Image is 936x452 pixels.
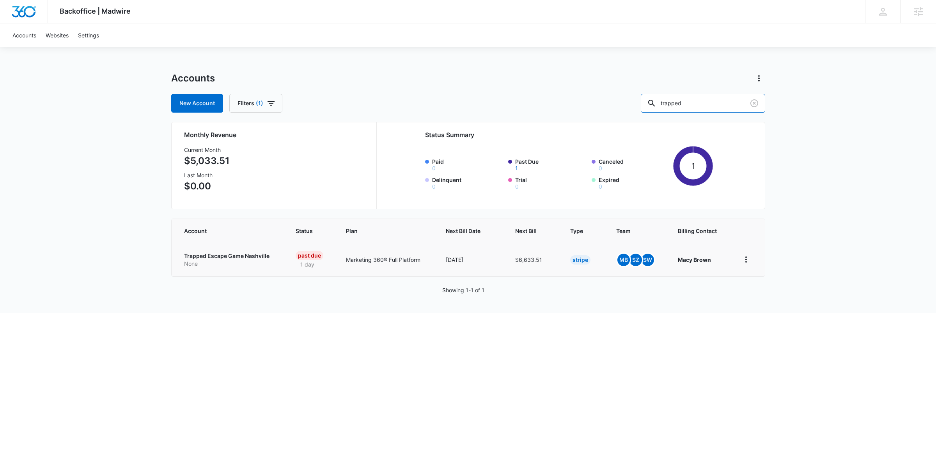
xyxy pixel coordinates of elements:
h2: Monthly Revenue [184,130,367,139]
span: Status [296,227,316,235]
span: Next Bill Date [446,227,485,235]
button: Filters(1) [229,94,282,113]
label: Past Due [515,157,587,171]
p: $5,033.51 [184,154,230,168]
span: Team [616,227,648,235]
span: Billing Contact [678,227,721,235]
p: 1 day [296,260,319,268]
td: [DATE] [436,243,506,276]
a: Accounts [8,23,41,47]
td: $6,633.51 [506,243,561,276]
p: Showing 1-1 of 1 [442,286,484,294]
tspan: 1 [691,161,695,171]
button: home [740,253,752,266]
a: Trapped Escape Game NashvilleNone [184,252,277,267]
span: Next Bill [515,227,540,235]
span: Type [570,227,586,235]
span: (1) [256,101,263,106]
span: Account [184,227,266,235]
label: Canceled [599,157,670,171]
button: Past Due [515,166,518,171]
a: Websites [41,23,73,47]
h3: Current Month [184,146,230,154]
label: Expired [599,176,670,189]
h2: Status Summary [425,130,713,139]
div: Stripe [570,255,590,265]
span: Backoffice | Madwire [60,7,131,15]
button: Clear [748,97,760,109]
p: None [184,260,277,268]
a: Settings [73,23,104,47]
p: $0.00 [184,179,230,193]
span: MB [617,254,630,266]
span: SZ [629,254,642,266]
h1: Accounts [171,72,215,84]
label: Paid [432,157,504,171]
span: SW [642,254,654,266]
span: Plan [346,227,427,235]
a: New Account [171,94,223,113]
input: Search [641,94,765,113]
button: Actions [753,72,765,85]
label: Trial [515,176,587,189]
p: Marketing 360® Full Platform [346,256,427,264]
div: Past Due [296,251,323,260]
h3: Last Month [184,171,230,179]
p: Trapped Escape Game Nashville [184,252,277,260]
strong: Macy Brown [678,256,711,263]
label: Delinquent [432,176,504,189]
